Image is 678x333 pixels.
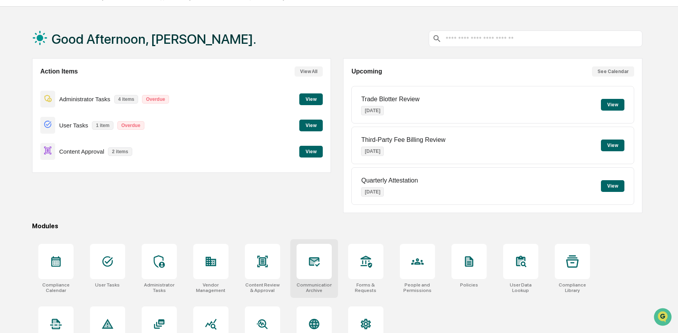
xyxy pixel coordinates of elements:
p: [DATE] [361,106,384,115]
div: Communications Archive [297,282,332,293]
p: 1 item [92,121,113,130]
div: User Data Lookup [503,282,538,293]
a: Powered byPylon [55,132,95,138]
h2: Upcoming [351,68,382,75]
h1: Good Afternoon, [PERSON_NAME]. [52,31,256,47]
iframe: Open customer support [653,307,674,328]
button: View [601,140,624,151]
div: 🗄️ [57,99,63,106]
button: Start new chat [133,62,142,72]
div: Compliance Library [555,282,590,293]
button: See Calendar [592,66,634,77]
div: User Tasks [95,282,120,288]
p: [DATE] [361,187,384,197]
div: Compliance Calendar [38,282,74,293]
div: Vendor Management [193,282,228,293]
a: View [299,121,323,129]
button: View All [295,66,323,77]
button: View [601,180,624,192]
a: 🖐️Preclearance [5,95,54,109]
div: Start new chat [27,60,128,68]
button: View [299,120,323,131]
div: Administrator Tasks [142,282,177,293]
div: People and Permissions [400,282,435,293]
div: 🖐️ [8,99,14,106]
div: 🔎 [8,114,14,120]
span: Preclearance [16,98,50,106]
span: Attestations [65,98,97,106]
div: Forms & Requests [348,282,383,293]
h2: Action Items [40,68,78,75]
div: Policies [460,282,478,288]
div: We're available if you need us! [27,68,99,74]
p: Content Approval [59,148,104,155]
p: 2 items [108,147,132,156]
p: 4 items [114,95,138,104]
span: Data Lookup [16,113,49,121]
div: Modules [32,222,642,230]
a: 🔎Data Lookup [5,110,52,124]
button: View [299,93,323,105]
p: [DATE] [361,147,384,156]
button: View [299,146,323,158]
button: View [601,99,624,111]
p: Trade Blotter Review [361,96,419,103]
p: Administrator Tasks [59,96,110,102]
p: Overdue [142,95,169,104]
img: 1746055101610-c473b297-6a78-478c-a979-82029cc54cd1 [8,60,22,74]
div: Content Review & Approval [245,282,280,293]
p: Quarterly Attestation [361,177,418,184]
a: 🗄️Attestations [54,95,100,109]
p: How can we help? [8,16,142,29]
span: Pylon [78,132,95,138]
p: Third-Party Fee Billing Review [361,136,445,143]
a: View [299,147,323,155]
p: Overdue [117,121,144,130]
a: View [299,95,323,102]
p: User Tasks [59,122,88,129]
